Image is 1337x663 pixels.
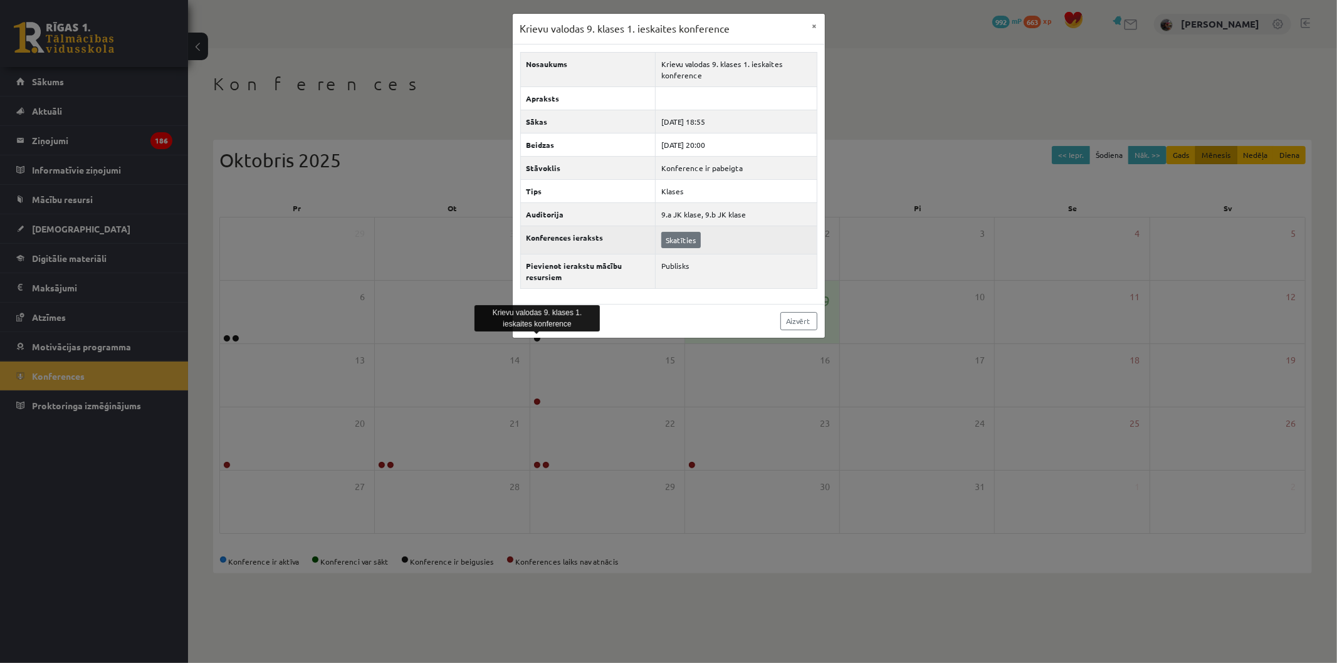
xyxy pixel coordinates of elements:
[520,202,655,226] th: Auditorija
[655,254,817,288] td: Publisks
[520,133,655,156] th: Beidzas
[520,254,655,288] th: Pievienot ierakstu mācību resursiem
[805,14,825,38] button: ×
[655,110,817,133] td: [DATE] 18:55
[655,156,817,179] td: Konference ir pabeigta
[655,52,817,86] td: Krievu valodas 9. klases 1. ieskaites konference
[520,52,655,86] th: Nosaukums
[780,312,817,330] a: Aizvērt
[520,179,655,202] th: Tips
[520,86,655,110] th: Apraksts
[520,21,730,36] h3: Krievu valodas 9. klases 1. ieskaites konference
[520,226,655,254] th: Konferences ieraksts
[520,110,655,133] th: Sākas
[475,305,600,331] div: Krievu valodas 9. klases 1. ieskaites konference
[520,156,655,179] th: Stāvoklis
[655,133,817,156] td: [DATE] 20:00
[661,232,701,248] a: Skatīties
[655,179,817,202] td: Klases
[655,202,817,226] td: 9.a JK klase, 9.b JK klase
